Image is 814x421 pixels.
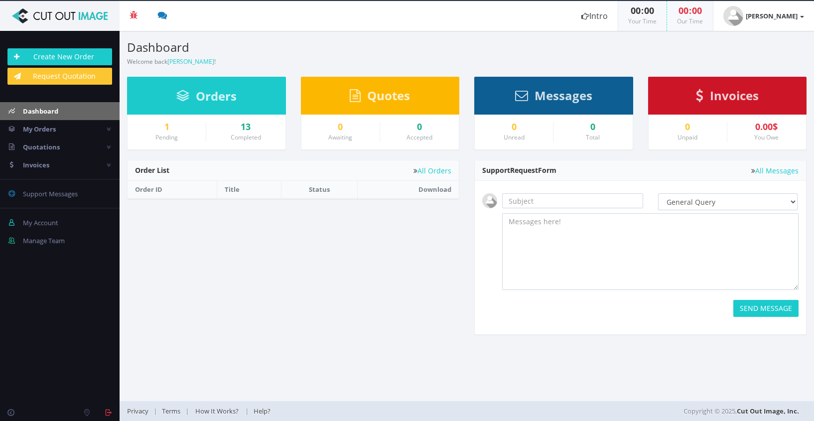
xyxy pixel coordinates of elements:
small: Your Time [628,17,657,25]
strong: [PERSON_NAME] [746,11,798,20]
img: Cut Out Image [7,8,112,23]
small: Unpaid [678,133,697,141]
div: 0.00$ [735,122,799,132]
a: Invoices [696,93,759,102]
span: 00 [644,4,654,16]
span: Support Form [482,165,556,175]
a: Create New Order [7,48,112,65]
span: My Account [23,218,58,227]
a: All Messages [751,167,799,174]
span: 00 [631,4,641,16]
a: Request Quotation [7,68,112,85]
small: Unread [504,133,525,141]
a: 13 [214,122,277,132]
span: My Orders [23,125,56,134]
input: Subject [502,193,643,208]
small: You Owe [754,133,779,141]
span: Order List [135,165,169,175]
a: 1 [135,122,198,132]
span: 00 [678,4,688,16]
span: Copyright © 2025, [683,406,799,416]
span: Support Messages [23,189,78,198]
a: 0 [656,122,719,132]
small: Completed [231,133,261,141]
a: All Orders [413,167,451,174]
div: | | | [127,401,580,421]
span: 00 [692,4,702,16]
span: Request [510,165,538,175]
a: Quotes [350,93,410,102]
span: Dashboard [23,107,58,116]
a: Intro [571,1,618,31]
div: 0 [561,122,625,132]
span: Invoices [23,160,49,169]
span: Quotes [367,87,410,104]
img: user_default.jpg [723,6,743,26]
a: Privacy [127,407,153,416]
a: Messages [515,93,592,102]
small: Accepted [407,133,432,141]
small: Pending [155,133,178,141]
span: Quotations [23,142,60,151]
th: Download [358,181,459,198]
span: Orders [196,88,237,104]
a: Cut Out Image, Inc. [737,407,799,416]
a: Orders [176,94,237,103]
a: 0 [482,122,545,132]
h3: Dashboard [127,41,459,54]
small: Total [586,133,600,141]
span: : [688,4,692,16]
span: : [641,4,644,16]
span: Messages [535,87,592,104]
a: Help? [249,407,275,416]
span: Invoices [710,87,759,104]
button: SEND MESSAGE [733,300,799,317]
small: Welcome back ! [127,57,216,66]
th: Title [217,181,281,198]
small: Awaiting [328,133,352,141]
span: Manage Team [23,236,65,245]
span: How It Works? [195,407,239,416]
small: Our Time [677,17,703,25]
a: How It Works? [189,407,245,416]
a: 0 [388,122,451,132]
a: [PERSON_NAME] [713,1,814,31]
img: user_default.jpg [482,193,497,208]
th: Order ID [128,181,217,198]
a: Terms [157,407,185,416]
a: [PERSON_NAME] [167,57,214,66]
a: 0 [309,122,372,132]
th: Status [281,181,358,198]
